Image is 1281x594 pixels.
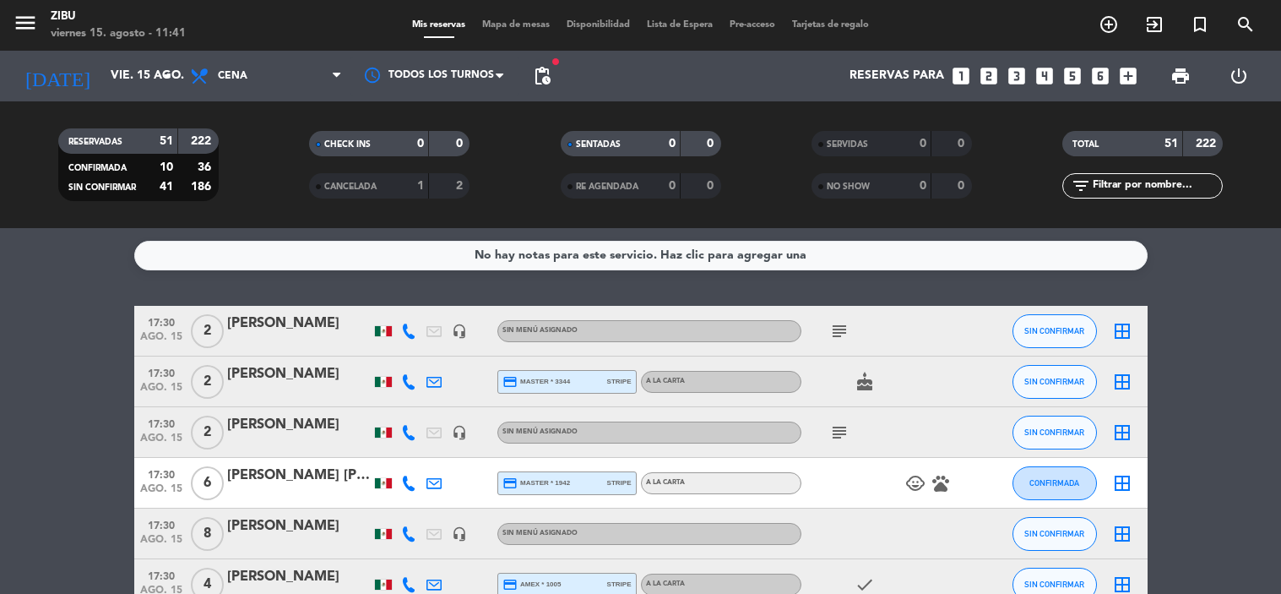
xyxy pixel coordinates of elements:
[1190,14,1210,35] i: turned_in_not
[417,180,424,192] strong: 1
[1024,377,1084,386] span: SIN CONFIRMAR
[191,416,224,450] span: 2
[140,565,182,585] span: 17:30
[1012,314,1097,348] button: SIN CONFIRMAR
[452,526,467,542] i: headset_mic
[607,477,632,488] span: stripe
[140,362,182,382] span: 17:30
[198,161,214,173] strong: 36
[784,20,877,30] span: Tarjetas de regalo
[855,372,875,392] i: cake
[638,20,721,30] span: Lista de Espera
[227,414,371,436] div: [PERSON_NAME]
[502,374,571,390] span: master * 3344
[1235,14,1256,35] i: search
[1034,65,1056,87] i: looks_4
[160,161,173,173] strong: 10
[849,69,944,83] span: Reservas para
[13,10,38,35] i: menu
[646,479,685,486] span: A LA CARTA
[1024,529,1084,538] span: SIN CONFIRMAR
[1024,326,1084,335] span: SIN CONFIRMAR
[576,183,638,191] span: RE AGENDADA
[551,57,561,67] span: fiber_manual_record
[978,65,1000,87] i: looks_two
[1061,65,1083,87] i: looks_5
[721,20,784,30] span: Pre-acceso
[646,580,685,587] span: A LA CARTA
[1029,478,1079,488] span: CONFIRMADA
[707,138,717,150] strong: 0
[707,180,717,192] strong: 0
[140,515,182,534] span: 17:30
[502,476,518,491] i: credit_card
[191,181,214,193] strong: 186
[404,20,474,30] span: Mis reservas
[827,183,870,191] span: NO SHOW
[502,327,578,334] span: Sin menú asignado
[227,363,371,385] div: [PERSON_NAME]
[51,8,186,25] div: Zibu
[456,180,466,192] strong: 2
[502,374,518,390] i: credit_card
[1177,10,1223,39] span: Reserva especial
[1012,466,1097,500] button: CONFIRMADA
[1112,372,1132,392] i: border_all
[140,534,182,553] span: ago. 15
[502,476,571,491] span: master * 1942
[950,65,972,87] i: looks_one
[829,422,849,443] i: subject
[51,25,186,42] div: viernes 15. agosto - 11:41
[1086,10,1132,39] span: RESERVAR MESA
[417,138,424,150] strong: 0
[452,425,467,440] i: headset_mic
[191,466,224,500] span: 6
[1072,140,1099,149] span: TOTAL
[227,313,371,335] div: [PERSON_NAME]
[157,66,177,86] i: arrow_drop_down
[140,464,182,483] span: 17:30
[1012,365,1097,399] button: SIN CONFIRMAR
[1089,65,1111,87] i: looks_6
[1223,10,1268,39] span: BUSCAR
[502,428,578,435] span: Sin menú asignado
[1112,321,1132,341] i: border_all
[1112,422,1132,443] i: border_all
[160,135,173,147] strong: 51
[669,180,676,192] strong: 0
[140,483,182,503] span: ago. 15
[646,378,685,384] span: A LA CARTA
[576,140,621,149] span: SENTADAS
[160,181,173,193] strong: 41
[1132,10,1177,39] span: WALK IN
[475,246,806,265] div: No hay notas para este servicio. Haz clic para agregar una
[140,413,182,433] span: 17:30
[1112,524,1132,544] i: border_all
[13,10,38,41] button: menu
[1112,473,1132,493] i: border_all
[191,314,224,348] span: 2
[140,382,182,401] span: ago. 15
[1012,416,1097,450] button: SIN CONFIRMAR
[1144,14,1164,35] i: exit_to_app
[218,70,247,82] span: Cena
[324,183,377,191] span: CANCELADA
[607,579,632,590] span: stripe
[1164,138,1178,150] strong: 51
[1012,517,1097,551] button: SIN CONFIRMAR
[1099,14,1119,35] i: add_circle_outline
[920,138,926,150] strong: 0
[227,515,371,537] div: [PERSON_NAME]
[1024,428,1084,437] span: SIN CONFIRMAR
[502,530,578,537] span: Sin menú asignado
[958,138,968,150] strong: 0
[1117,65,1139,87] i: add_box
[140,312,182,331] span: 17:30
[607,376,632,387] span: stripe
[140,433,182,452] span: ago. 15
[1196,138,1219,150] strong: 222
[1229,66,1249,86] i: power_settings_new
[227,465,371,487] div: [PERSON_NAME] [PERSON_NAME]
[827,140,868,149] span: SERVIDAS
[920,180,926,192] strong: 0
